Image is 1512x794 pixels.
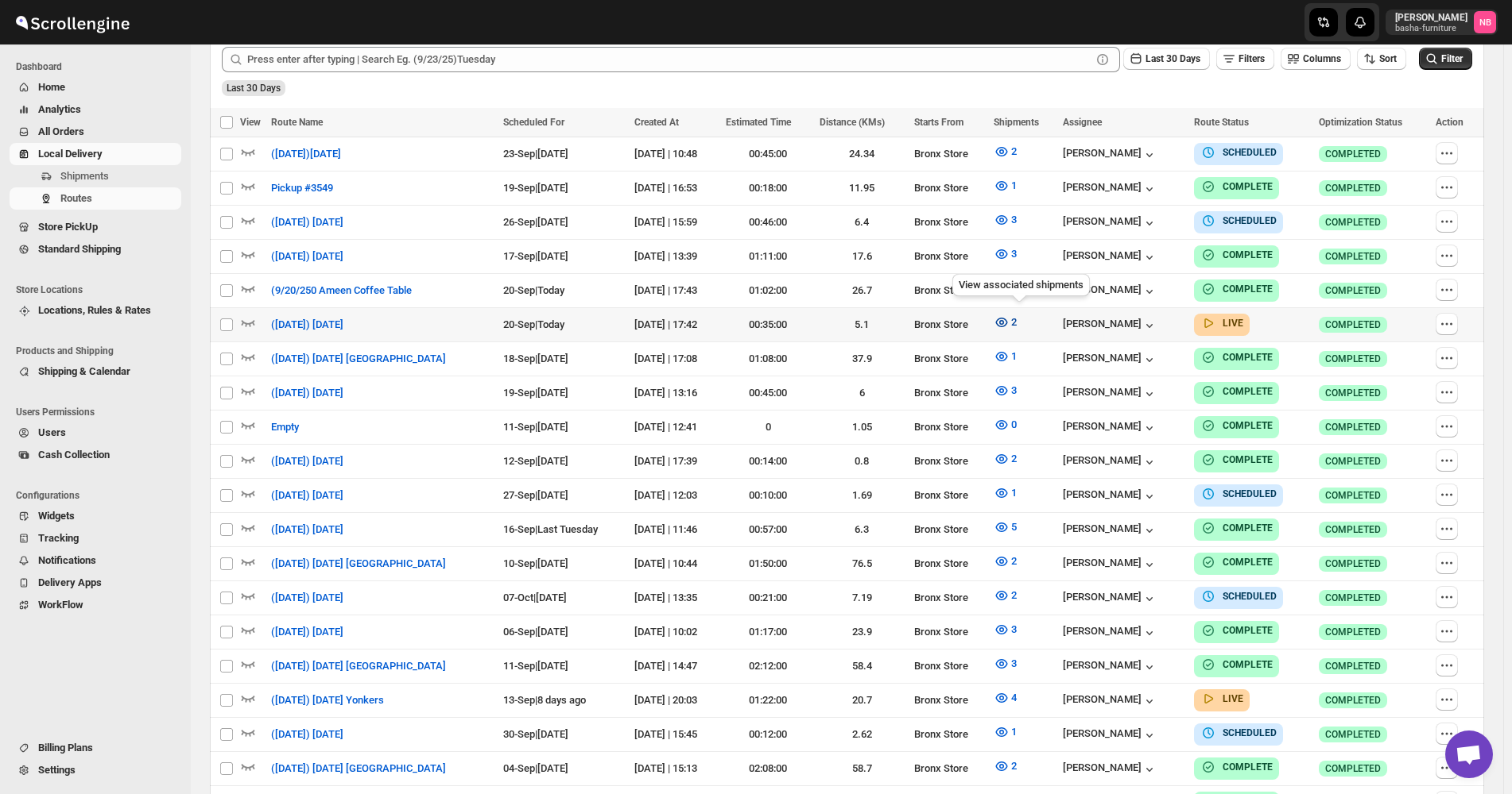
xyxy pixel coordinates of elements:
[634,522,716,538] div: [DATE] | 11:46
[1063,693,1157,709] div: [PERSON_NAME]
[1200,349,1273,365] button: COMPLETE
[1223,693,1243,704] b: LIVE
[1223,625,1273,636] b: COMPLETE
[262,722,353,747] button: ([DATE]) [DATE]
[38,449,110,461] span: Cash Collection
[984,412,1026,437] button: 0
[262,619,353,645] button: ([DATE]) [DATE]
[634,249,716,264] div: [DATE] | 13:39
[1063,181,1157,197] button: [PERSON_NAME]
[726,385,810,401] div: 00:45:00
[914,522,985,538] div: Bronx Store
[1011,692,1017,703] span: 4
[984,173,1026,198] button: 1
[503,117,564,128] span: Scheduled For
[38,221,98,233] span: Store PickUp
[271,453,343,469] span: ([DATE]) [DATE]
[10,549,181,572] button: Notifications
[984,719,1026,745] button: 1
[1357,48,1406,70] button: Sort
[1223,283,1273,295] b: COMPLETE
[634,117,679,128] span: Created At
[1200,622,1273,638] button: COMPLETE
[271,419,299,435] span: Empty
[1200,247,1273,263] button: COMPLETE
[38,103,81,115] span: Analytics
[914,556,985,572] div: Bronx Store
[726,488,810,503] div: 00:10:00
[984,207,1026,233] button: 3
[1011,487,1017,499] span: 1
[10,759,181,781] button: Settings
[1123,48,1210,70] button: Last 30 Days
[1063,420,1157,436] div: [PERSON_NAME]
[271,658,446,674] span: ([DATE]) [DATE] [GEOGRAPHIC_DATA]
[262,141,351,167] button: ([DATE])[DATE]
[262,312,353,337] button: ([DATE]) [DATE]
[38,554,96,566] span: Notifications
[634,317,716,333] div: [DATE] | 17:42
[1063,386,1157,402] button: [PERSON_NAME]
[984,446,1026,472] button: 2
[820,283,904,299] div: 26.7
[820,180,904,196] div: 11.95
[271,556,446,572] span: ([DATE]) [DATE] [GEOGRAPHIC_DATA]
[1200,452,1273,468] button: COMPLETE
[820,556,904,572] div: 76.5
[38,576,102,588] span: Delivery Apps
[1419,48,1472,70] button: Filter
[1325,250,1381,263] span: COMPLETED
[271,351,446,367] span: ([DATE]) [DATE] [GEOGRAPHIC_DATA]
[1223,454,1273,465] b: COMPLETE
[726,146,810,162] div: 00:45:00
[1063,591,1157,607] div: [PERSON_NAME]
[1281,48,1351,70] button: Columns
[38,243,121,255] span: Standard Shipping
[262,278,421,303] button: (9/20/250 Ameen Coffee Table
[634,453,716,469] div: [DATE] | 17:39
[271,590,343,606] span: ([DATE]) [DATE]
[1011,316,1017,328] span: 2
[1063,488,1157,504] div: [PERSON_NAME]
[914,214,985,230] div: Bronx Store
[1479,17,1491,28] text: NB
[503,523,598,535] span: 16-Sep | Last Tuesday
[262,517,353,542] button: ([DATE]) [DATE]
[262,380,353,406] button: ([DATE]) [DATE]
[1325,148,1381,160] span: COMPLETED
[634,214,716,230] div: [DATE] | 15:59
[1325,182,1381,195] span: COMPLETED
[271,385,343,401] span: ([DATE]) [DATE]
[1200,384,1273,399] button: COMPLETE
[914,488,985,503] div: Bronx Store
[271,117,323,128] span: Route Name
[726,453,810,469] div: 00:14:00
[271,522,343,538] span: ([DATE]) [DATE]
[1200,520,1273,536] button: COMPLETE
[634,180,716,196] div: [DATE] | 16:53
[726,214,810,230] div: 00:46:00
[634,351,716,367] div: [DATE] | 17:08
[262,585,353,611] button: ([DATE]) [DATE]
[1436,117,1464,128] span: Action
[984,310,1026,335] button: 2
[227,83,281,94] span: Last 30 Days
[1395,11,1467,24] p: [PERSON_NAME]
[1011,726,1017,738] span: 1
[1200,725,1277,741] button: SCHEDULED
[503,353,568,364] span: 18-Sep | [DATE]
[726,283,810,299] div: 01:02:00
[1011,589,1017,601] span: 2
[10,187,181,210] button: Routes
[726,317,810,333] div: 00:35:00
[634,590,716,606] div: [DATE] | 13:35
[984,651,1026,676] button: 3
[262,653,456,679] button: ([DATE]) [DATE] [GEOGRAPHIC_DATA]
[262,483,353,508] button: ([DATE]) [DATE]
[10,572,181,594] button: Delivery Apps
[1063,117,1102,128] span: Assignee
[1063,625,1157,641] button: [PERSON_NAME]
[1325,353,1381,365] span: COMPLETED
[726,522,810,538] div: 00:57:00
[914,317,985,333] div: Bronx Store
